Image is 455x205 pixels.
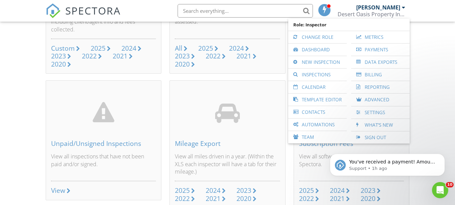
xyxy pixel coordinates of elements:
p: View all software fees you have paid to Spectora. [299,153,404,175]
img: The Best Home Inspection Software - Spectora [46,3,61,18]
div: message notification from Support, 1h ago. You've received a payment! Amount $525.00 Fee $0.00 Ne... [10,43,125,65]
a: Metrics [355,31,406,43]
a: Automations [292,119,343,131]
span: Role: Inspector [292,19,406,31]
div: 2021 [330,194,345,203]
div: 2025 [91,44,106,53]
div: 2022 [299,194,314,203]
iframe: Intercom notifications message [320,111,455,187]
a: Unpaid/Unsigned Inspections View all inspections that have not been paid and/or signed. View [46,80,162,200]
a: 2024 [121,45,141,52]
div: Desert Oasis Property Inspections [338,11,405,18]
div: 2021 [113,51,128,60]
div: 2020 [175,59,190,69]
div: Mileage Export [175,140,280,147]
a: 2021 [113,52,133,60]
a: 2021 [330,195,350,203]
div: All [175,44,182,53]
a: 2022 [299,195,319,203]
a: Change Role [292,31,343,43]
a: Billing [355,69,406,81]
div: 2022 [206,51,221,60]
a: Advanced [355,94,406,106]
a: 2023 [361,187,381,195]
a: Team [292,131,343,143]
a: 2023 [236,187,256,195]
div: 2023 [236,186,251,195]
div: 2020 [361,194,376,203]
a: 2021 [206,195,226,203]
input: Search everything... [178,4,313,18]
img: Profile image for Support [15,49,26,59]
a: SPECTORA [46,9,121,23]
a: 2020 [361,195,381,203]
a: Settings [355,106,406,119]
a: 2023 [175,52,195,60]
a: 2025 [299,187,319,195]
div: View [51,187,65,194]
div: 2023 [51,51,66,60]
a: All [175,45,187,52]
a: Custom [51,45,80,52]
div: 2020 [51,59,66,69]
div: 2022 [82,51,97,60]
a: 2022 [82,52,102,60]
p: Message from Support, sent 1h ago [29,54,117,60]
span: View all miles driven in a year. [175,153,247,160]
div: 2025 [198,44,213,53]
div: 2024 [229,44,244,53]
a: 2022 [206,52,226,60]
a: 2024 [330,187,350,195]
a: 2020 [175,60,195,68]
div: 2023 [361,186,376,195]
a: Dashboard [292,44,343,56]
div: 2025 [175,186,190,195]
a: 2024 [229,45,249,52]
p: You've received a payment! Amount $525.00 Fee $0.00 Net $525.00 Transaction # Inspection [STREET_... [29,48,117,54]
iframe: Intercom live chat [432,182,448,198]
a: Contacts [292,106,343,118]
div: 2022 [175,194,190,203]
span: (Within the XLS each inspector will have a tab for their mileage.) [175,153,276,175]
div: Subscription Fees [299,140,404,147]
a: Payments [355,44,406,56]
p: Export a spreadsheet of your inspections, including client/agent info and fees collected. [51,10,156,33]
a: 2022 [175,195,195,203]
span: 10 [446,182,454,187]
a: 2024 [206,187,226,195]
a: Template Editor [292,94,343,106]
div: 2023 [175,51,190,60]
a: Data Exports [355,56,406,68]
a: 2025 [91,45,111,52]
a: Inspections [292,69,343,81]
a: 2020 [236,195,256,203]
span: SPECTORA [65,3,121,18]
div: 2025 [299,186,314,195]
div: 2021 [206,194,221,203]
div: [PERSON_NAME] [356,4,400,11]
a: 2025 [198,45,218,52]
div: 2021 [236,51,251,60]
p: View all inspections that have not been paid and/or signed. [51,153,156,175]
div: 2020 [236,194,251,203]
p: View a breakdown of all charges you've assessed. [175,10,280,33]
div: 2024 [121,44,136,53]
a: Calendar [292,81,343,93]
div: Custom [51,44,75,53]
a: 2020 [51,60,71,68]
a: 2025 [175,187,195,195]
div: 2024 [330,186,345,195]
a: 2023 [51,52,71,60]
a: New Inspection [292,56,343,68]
div: Unpaid/Unsigned Inspections [51,140,156,147]
a: Reporting [355,81,406,93]
a: 2021 [236,52,256,60]
div: 2024 [206,186,221,195]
